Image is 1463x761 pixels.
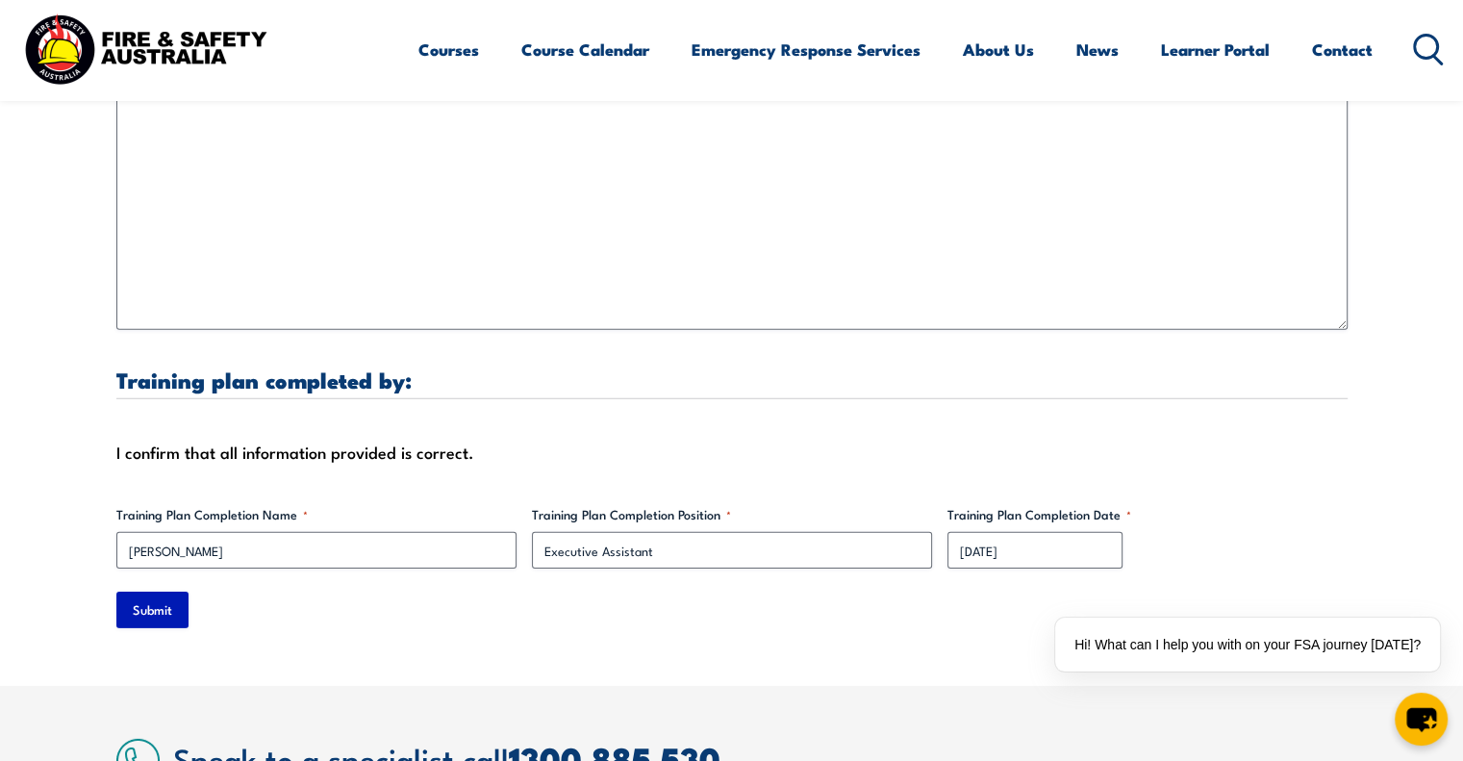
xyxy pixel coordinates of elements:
[116,505,517,524] label: Training Plan Completion Name
[963,24,1034,75] a: About Us
[692,24,921,75] a: Emergency Response Services
[116,438,1348,467] div: I confirm that all information provided is correct.
[1312,24,1373,75] a: Contact
[418,24,479,75] a: Courses
[947,532,1122,569] input: dd/mm/yyyy
[532,505,932,524] label: Training Plan Completion Position
[947,505,1348,524] label: Training Plan Completion Date
[1055,618,1440,672] div: Hi! What can I help you with on your FSA journey [DATE]?
[116,592,189,628] input: Submit
[1395,693,1448,746] button: chat-button
[1076,24,1119,75] a: News
[116,368,1348,391] h3: Training plan completed by:
[1161,24,1270,75] a: Learner Portal
[521,24,649,75] a: Course Calendar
